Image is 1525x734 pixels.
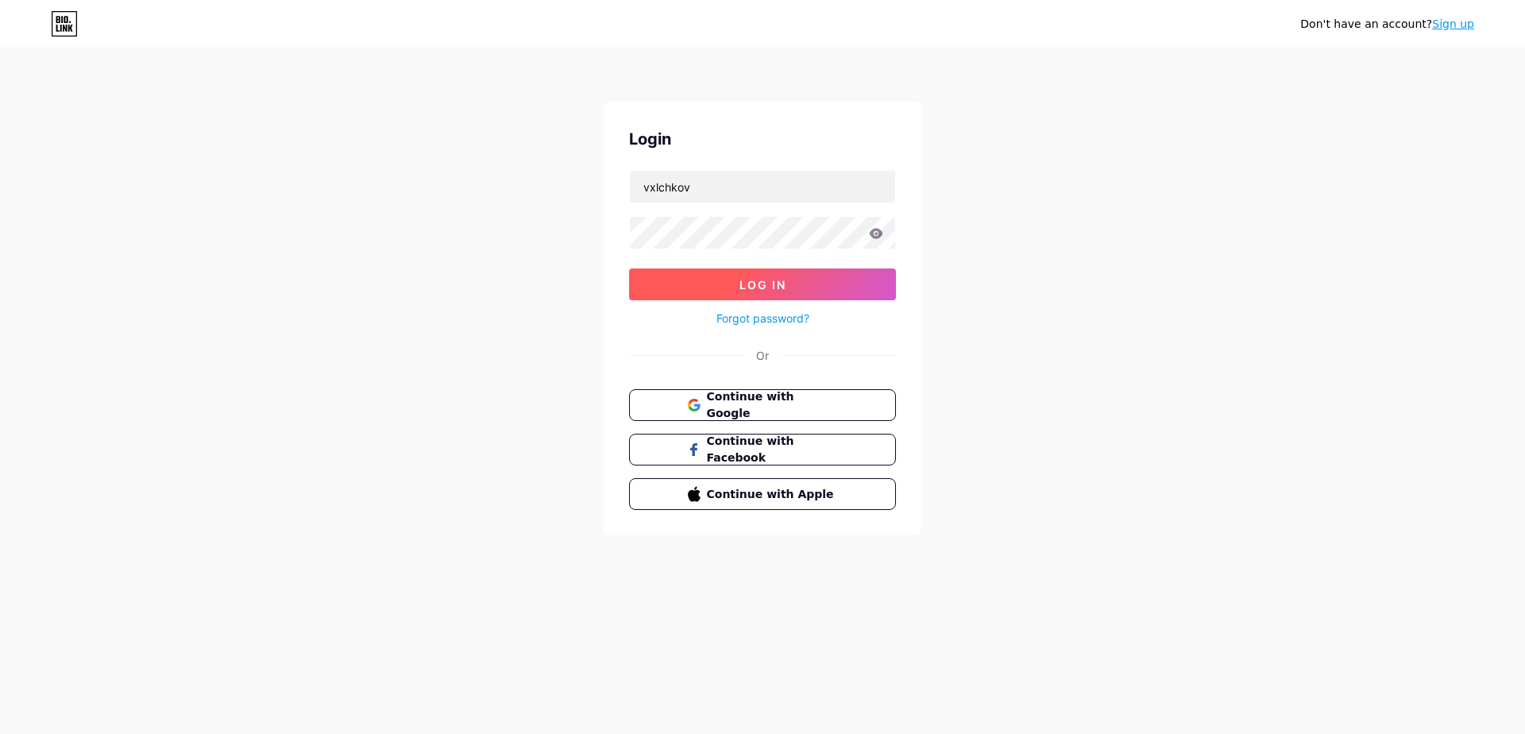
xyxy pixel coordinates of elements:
[739,278,786,292] span: Log In
[629,389,896,421] button: Continue with Google
[1432,17,1474,30] a: Sign up
[1300,16,1474,33] div: Don't have an account?
[629,268,896,300] button: Log In
[716,310,809,326] a: Forgot password?
[707,433,838,466] span: Continue with Facebook
[629,478,896,510] button: Continue with Apple
[629,434,896,466] button: Continue with Facebook
[756,347,769,364] div: Or
[707,388,838,422] span: Continue with Google
[629,127,896,151] div: Login
[630,171,895,203] input: Username
[707,486,838,503] span: Continue with Apple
